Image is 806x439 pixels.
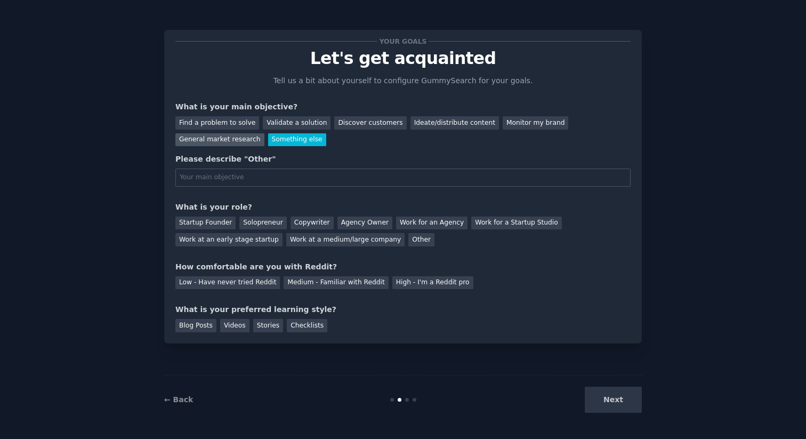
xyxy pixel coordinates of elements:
[239,217,286,230] div: Solopreneur
[337,217,392,230] div: Agency Owner
[410,116,499,130] div: Ideate/distribute content
[175,49,631,68] p: Let's get acquainted
[175,154,631,165] div: Please describe "Other"
[175,202,631,213] div: What is your role?
[175,133,264,147] div: General market research
[287,319,327,332] div: Checklists
[175,217,236,230] div: Startup Founder
[392,276,473,290] div: High - I'm a Reddit pro
[471,217,561,230] div: Work for a Startup Studio
[175,319,216,332] div: Blog Posts
[396,217,468,230] div: Work for an Agency
[269,75,537,86] p: Tell us a bit about yourself to configure GummySearch for your goals.
[175,261,631,273] div: How comfortable are you with Reddit?
[175,276,280,290] div: Low - Have never tried Reddit
[175,304,631,315] div: What is your preferred learning style?
[291,217,334,230] div: Copywriter
[175,233,283,246] div: Work at an early stage startup
[268,133,326,147] div: Something else
[253,319,283,332] div: Stories
[284,276,388,290] div: Medium - Familiar with Reddit
[175,116,259,130] div: Find a problem to solve
[503,116,568,130] div: Monitor my brand
[164,395,193,404] a: ← Back
[286,233,405,246] div: Work at a medium/large company
[175,169,631,187] input: Your main objective
[377,36,429,47] span: Your goals
[334,116,406,130] div: Discover customers
[408,233,434,246] div: Other
[175,101,631,113] div: What is your main objective?
[263,116,331,130] div: Validate a solution
[220,319,249,332] div: Videos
